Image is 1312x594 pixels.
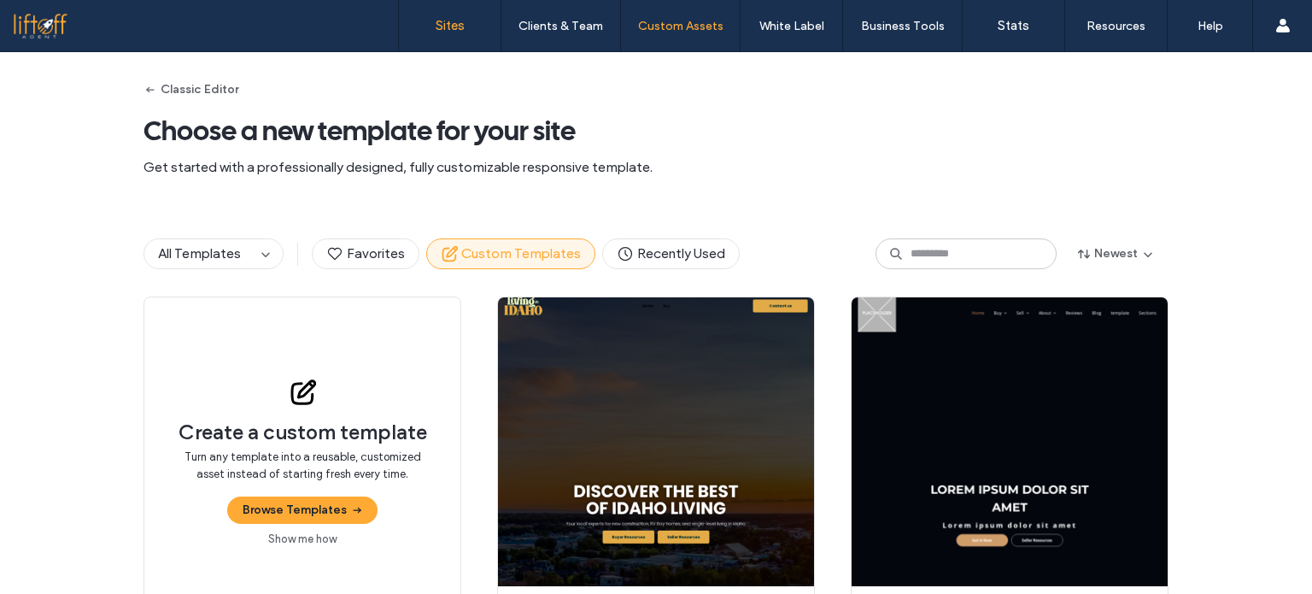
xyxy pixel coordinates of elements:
div: Domain: [DOMAIN_NAME] [44,44,188,58]
span: Help [38,12,73,27]
span: Custom Templates [441,244,581,263]
label: Stats [998,18,1029,33]
label: White Label [759,19,824,33]
label: Sites [436,18,465,33]
label: Clients & Team [518,19,603,33]
button: Classic Editor [143,76,238,103]
button: Newest [1063,240,1168,268]
button: All Templates [144,239,255,268]
span: Get started with a professionally designed, fully customizable responsive template. [143,158,1168,177]
label: Resources [1086,19,1145,33]
img: tab_domain_overview_orange.svg [46,99,60,113]
span: Choose a new template for your site [143,114,1168,148]
span: Favorites [326,244,405,263]
label: Help [1198,19,1223,33]
span: Recently Used [617,244,725,263]
div: v 4.0.25 [48,27,84,41]
span: Create a custom template [179,420,427,445]
span: Turn any template into a reusable, customized asset instead of starting fresh every time. [179,449,426,483]
img: website_grey.svg [27,44,41,58]
label: Business Tools [861,19,945,33]
img: tab_keywords_by_traffic_grey.svg [170,99,184,113]
label: Custom Assets [638,19,723,33]
button: Custom Templates [426,238,595,269]
div: Domain Overview [65,101,153,112]
button: Browse Templates [227,497,378,524]
a: Show me how [268,531,337,548]
span: All Templates [158,245,241,262]
button: Favorites [312,238,419,269]
img: logo_orange.svg [27,27,41,41]
button: Recently Used [602,238,740,269]
div: Keywords by Traffic [189,101,288,112]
